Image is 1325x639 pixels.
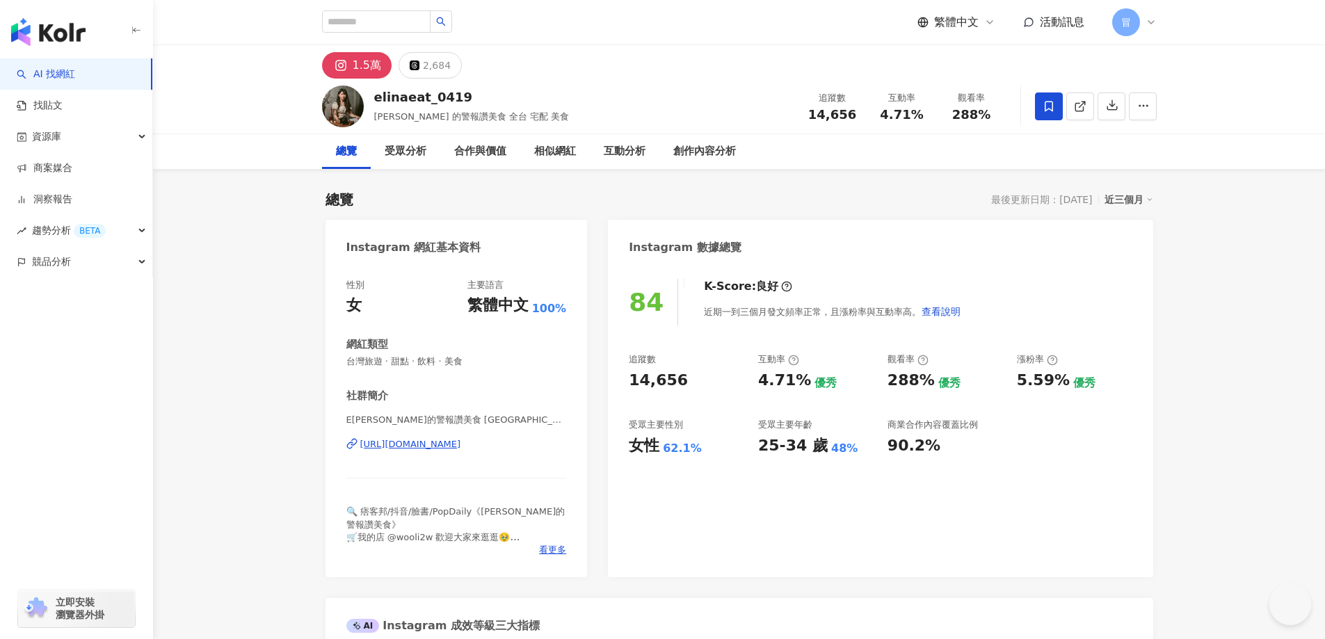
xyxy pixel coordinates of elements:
div: 女 [346,295,362,316]
a: 找貼文 [17,99,63,113]
div: 近期一到三個月發文頻率正常，且漲粉率與互動率高。 [704,298,961,325]
div: 觀看率 [888,353,929,366]
div: 優秀 [1073,375,1095,391]
a: 商案媒合 [17,161,72,175]
div: 90.2% [888,435,940,457]
button: 1.5萬 [322,52,392,79]
div: 追蹤數 [629,353,656,366]
div: 62.1% [663,441,702,456]
span: 立即安裝 瀏覽器外掛 [56,596,104,621]
div: 優秀 [938,375,961,391]
span: 競品分析 [32,246,71,277]
span: 冒 [1121,15,1131,30]
div: 5.59% [1017,370,1070,391]
a: [URL][DOMAIN_NAME] [346,438,567,451]
span: rise [17,226,26,236]
div: 互動率 [876,91,929,105]
div: 2,684 [423,56,451,75]
span: 看更多 [539,544,566,556]
div: 良好 [756,279,778,294]
span: 台灣旅遊 · 甜點 · 飲料 · 美食 [346,355,567,368]
div: 總覽 [326,190,353,209]
div: BETA [74,224,106,238]
div: 相似網紅 [534,143,576,160]
iframe: Help Scout Beacon - Open [1269,583,1311,625]
img: logo [11,18,86,46]
div: 48% [831,441,858,456]
button: 查看說明 [921,298,961,325]
div: [URL][DOMAIN_NAME] [360,438,461,451]
a: chrome extension立即安裝 瀏覽器外掛 [18,590,135,627]
a: 洞察報告 [17,193,72,207]
div: Instagram 網紅基本資料 [346,240,481,255]
div: AI [346,619,380,633]
a: searchAI 找網紅 [17,67,75,81]
span: 100% [532,301,566,316]
span: 趨勢分析 [32,215,106,246]
div: elinaeat_0419 [374,88,570,106]
div: 創作內容分析 [673,143,736,160]
div: 受眾分析 [385,143,426,160]
div: 優秀 [814,375,837,391]
div: 女性 [629,435,659,457]
span: 查看說明 [922,306,961,317]
div: 繁體中文 [467,295,529,316]
span: 4.71% [880,108,923,122]
div: 1.5萬 [353,56,381,75]
div: 近三個月 [1105,191,1153,209]
img: KOL Avatar [322,86,364,127]
div: 84 [629,288,664,316]
div: 漲粉率 [1017,353,1058,366]
span: 資源庫 [32,121,61,152]
div: 互動分析 [604,143,645,160]
div: 14,656 [629,370,688,391]
div: 受眾主要年齡 [758,419,812,431]
span: 14,656 [808,107,856,122]
span: search [436,17,446,26]
div: 合作與價值 [454,143,506,160]
div: K-Score : [704,279,792,294]
div: 最後更新日期：[DATE] [991,194,1092,205]
div: 受眾主要性別 [629,419,683,431]
div: 25-34 歲 [758,435,828,457]
span: 繁體中文 [934,15,979,30]
div: 性別 [346,279,364,291]
div: 商業合作內容覆蓋比例 [888,419,978,431]
div: 主要語言 [467,279,504,291]
div: 觀看率 [945,91,998,105]
button: 2,684 [399,52,462,79]
div: 總覽 [336,143,357,160]
div: 4.71% [758,370,811,391]
span: 🔍 痞客邦/抖音/臉書/PopDaily《[PERSON_NAME]的警報讚美食》 🛒我的店 @wooli2w 歡迎大家來逛逛🥹 💚重度的起司、抹茶控 ❤️[PERSON_NAME]走全台挖美食... [346,506,565,605]
div: 288% [888,370,935,391]
div: 互動率 [758,353,799,366]
span: 活動訊息 [1040,15,1084,29]
div: 追蹤數 [806,91,859,105]
div: Instagram 數據總覽 [629,240,741,255]
div: 網紅類型 [346,337,388,352]
span: [PERSON_NAME] 的警報讚美食 全台 宅配 美食 [374,111,570,122]
div: Instagram 成效等級三大指標 [346,618,540,633]
span: 288% [952,108,991,122]
span: E[PERSON_NAME]的警報讚美食 [GEOGRAPHIC_DATA] 高雄 桃園 新竹 宅配 美食 | elinaeat_0419 [346,414,567,426]
div: 社群簡介 [346,389,388,403]
img: chrome extension [22,597,49,620]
